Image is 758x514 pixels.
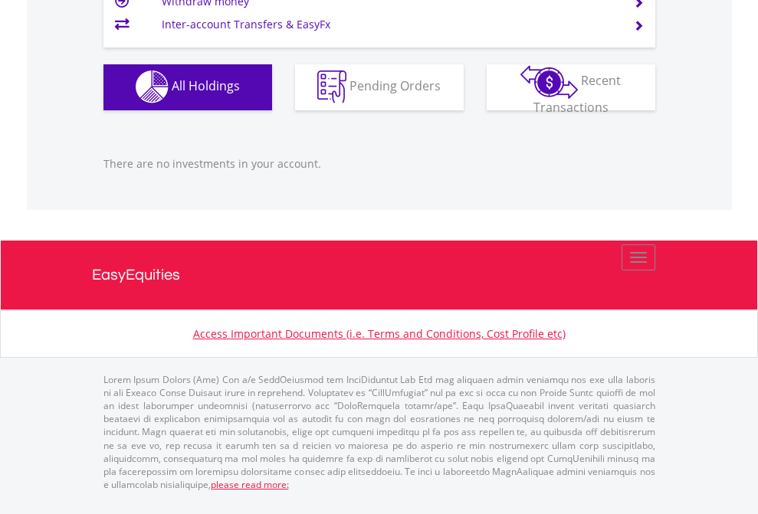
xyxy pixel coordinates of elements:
a: EasyEquities [92,241,667,309]
img: holdings-wht.png [136,70,169,103]
p: There are no investments in your account. [103,156,655,172]
img: transactions-zar-wht.png [520,65,578,99]
span: Recent Transactions [533,72,622,116]
button: Recent Transactions [487,64,655,110]
img: pending_instructions-wht.png [317,70,346,103]
button: Pending Orders [295,64,464,110]
a: Access Important Documents (i.e. Terms and Conditions, Cost Profile etc) [193,326,566,341]
p: Lorem Ipsum Dolors (Ame) Con a/e SeddOeiusmod tem InciDiduntut Lab Etd mag aliquaen admin veniamq... [103,373,655,491]
span: Pending Orders [349,77,441,94]
span: All Holdings [172,77,240,94]
td: Inter-account Transfers & EasyFx [162,13,615,36]
button: All Holdings [103,64,272,110]
a: please read more: [211,478,289,491]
